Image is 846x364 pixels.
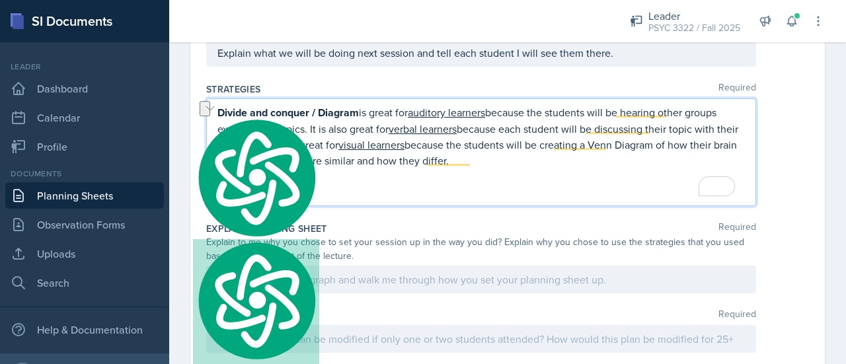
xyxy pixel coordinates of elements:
a: Dashboard [5,75,164,102]
div: To enrich screen reader interactions, please activate Accessibility in Grammarly extension settings [217,104,745,200]
u: auditory learners [408,105,485,120]
div: PSYC 3322 / Fall 2025 [648,21,740,35]
a: Planning Sheets [5,182,164,209]
a: Search [5,270,164,296]
p: is great for because the students will be hearing other groups explain their topics. It is also g... [217,104,745,168]
u: verbal learners [389,122,457,136]
a: Uploads [5,240,164,267]
div: Explain to me why you chose to set your session up in the way you did? Explain why you chose to u... [206,235,756,263]
strong: Divide and conquer / Diagram [217,105,359,120]
u: visual learners [338,137,404,152]
span: Required [718,83,756,96]
p: Explain what we will be doing next session and tell each student I will see them there. [217,45,745,61]
div: Leader [5,61,164,73]
img: logo.svg [193,116,319,239]
a: Calendar [5,104,164,131]
a: Observation Forms [5,211,164,238]
a: Profile [5,133,164,160]
div: Leader [648,8,740,24]
span: Required [718,222,756,235]
div: Documents [5,168,164,180]
span: Required [718,309,756,322]
label: Strategies [206,83,261,96]
div: Help & Documentation [5,316,164,343]
img: logo.svg [193,239,319,362]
